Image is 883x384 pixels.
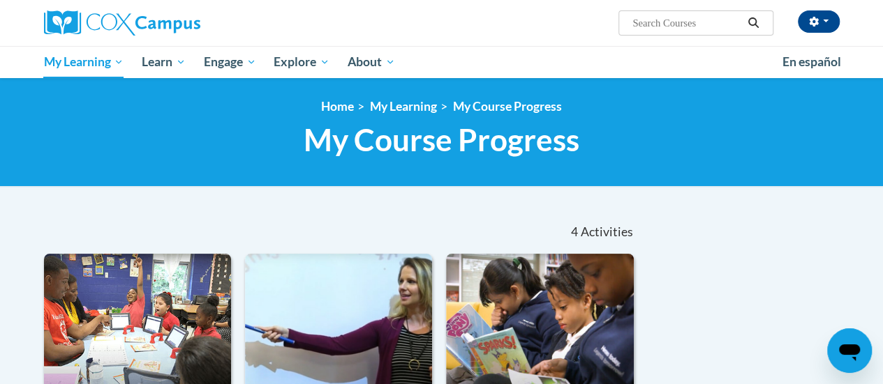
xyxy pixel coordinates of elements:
button: Account Settings [798,10,840,33]
a: About [339,46,404,78]
button: Search [743,15,764,31]
span: Engage [204,54,256,70]
a: My Learning [370,99,437,114]
a: Home [321,99,354,114]
iframe: Button to launch messaging window [827,328,872,373]
a: Learn [133,46,195,78]
img: Cox Campus [44,10,200,36]
a: Explore [265,46,339,78]
span: My Learning [43,54,124,70]
span: My Course Progress [304,121,579,158]
span: 4 [571,224,578,240]
span: Learn [142,54,186,70]
span: About [348,54,395,70]
a: My Course Progress [453,99,562,114]
a: Cox Campus [44,10,295,36]
a: En español [773,47,850,77]
span: Explore [274,54,329,70]
a: My Learning [35,46,133,78]
input: Search Courses [631,15,743,31]
div: Main menu [34,46,850,78]
span: En español [782,54,841,69]
a: Engage [195,46,265,78]
span: Activities [580,224,632,240]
